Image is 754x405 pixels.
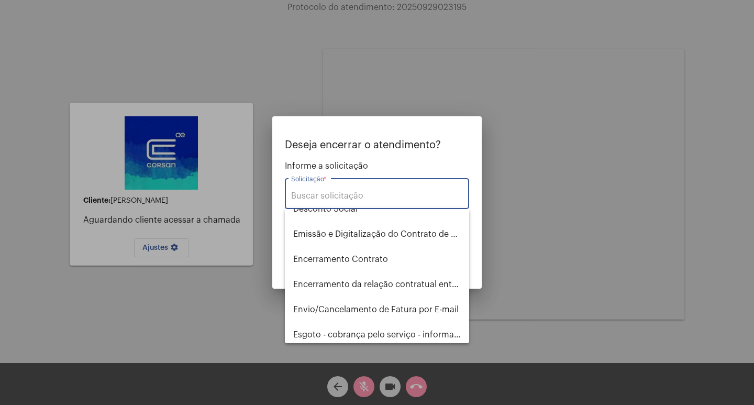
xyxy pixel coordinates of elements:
span: Encerramento da relação contratual entre [PERSON_NAME] e o USUÁRIO [293,272,461,297]
input: Buscar solicitação [291,191,463,201]
span: Informe a solicitação [285,161,469,171]
p: Deseja encerrar o atendimento? [285,139,469,151]
span: Envio/Cancelamento de Fatura por E-mail [293,297,461,322]
span: Encerramento Contrato [293,247,461,272]
span: Desconto Social [293,196,461,222]
span: Esgoto - cobrança pelo serviço - informações [293,322,461,347]
span: Emissão e Digitalização do Contrato de Adesão [293,222,461,247]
